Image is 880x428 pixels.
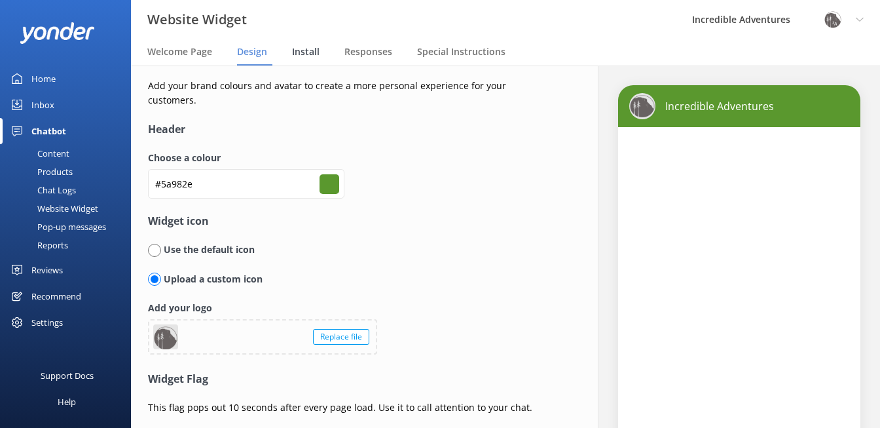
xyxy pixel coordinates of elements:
[8,218,106,236] div: Pop-up messages
[417,45,505,58] span: Special Instructions
[8,144,69,163] div: Content
[148,400,547,415] p: This flag pops out 10 seconds after every page load. Use it to call attention to your chat.
[31,283,81,309] div: Recommend
[31,309,63,336] div: Settings
[8,236,68,254] div: Reports
[58,389,76,415] div: Help
[655,99,774,113] p: Incredible Adventures
[8,181,131,199] a: Chat Logs
[41,362,94,389] div: Support Docs
[823,10,843,29] img: 834-1758036015.png
[31,257,63,283] div: Reviews
[148,151,547,165] label: Choose a colour
[8,163,131,181] a: Products
[629,93,655,119] img: chatbot-avatar
[31,118,66,144] div: Chatbot
[148,301,377,315] label: Add your logo
[8,181,76,199] div: Chat Logs
[8,163,73,181] div: Products
[20,22,95,44] img: yonder-white-logo.png
[161,243,255,257] p: Use the default icon
[313,329,369,345] div: Replace file
[31,92,54,118] div: Inbox
[8,199,98,218] div: Website Widget
[147,9,247,30] h3: Website Widget
[148,79,547,108] p: Add your brand colours and avatar to create a more personal experience for your customers.
[148,121,547,138] h4: Header
[147,45,212,58] span: Welcome Page
[161,272,263,286] p: Upload a custom icon
[8,236,131,254] a: Reports
[344,45,392,58] span: Responses
[237,45,267,58] span: Design
[148,213,547,230] h4: Widget icon
[31,66,56,92] div: Home
[8,199,131,218] a: Website Widget
[292,45,320,58] span: Install
[8,144,131,163] a: Content
[148,371,547,388] h4: Widget Flag
[8,218,131,236] a: Pop-up messages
